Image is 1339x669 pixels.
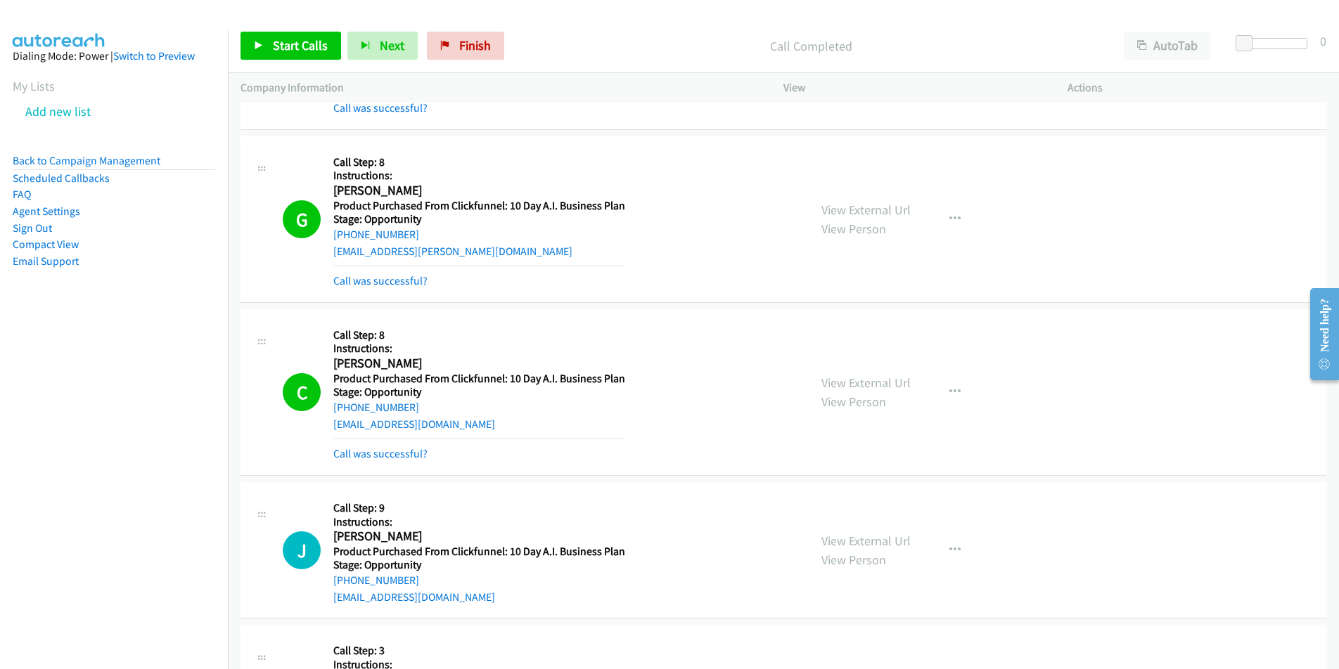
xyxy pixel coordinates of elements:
h5: Stage: Opportunity [333,385,625,399]
a: [PHONE_NUMBER] [333,573,419,587]
h1: G [283,200,321,238]
a: Scheduled Callbacks [13,171,110,185]
span: Start Calls [273,37,328,53]
p: Company Information [241,79,758,96]
a: Compact View [13,238,79,251]
a: Agent Settings [13,204,80,218]
span: Finish [459,37,491,53]
div: Dialing Mode: Power | [13,48,215,65]
p: View [783,79,1042,96]
div: Delay between calls (in seconds) [1243,38,1307,49]
a: [EMAIL_ADDRESS][DOMAIN_NAME] [333,590,495,604]
h5: Call Step: 8 [333,155,625,169]
p: Call Completed [523,37,1098,56]
a: My Lists [13,78,55,94]
button: AutoTab [1124,32,1211,60]
a: View External Url [821,202,911,218]
a: Sign Out [13,221,52,235]
a: View External Url [821,375,911,391]
a: Finish [427,32,504,60]
span: Next [380,37,404,53]
a: FAQ [13,188,31,201]
h5: Instructions: [333,342,625,356]
a: Switch to Preview [113,49,195,63]
a: View Person [821,394,886,410]
h2: [PERSON_NAME] [333,183,620,199]
a: Back to Campaign Management [13,154,160,167]
button: Next [347,32,418,60]
a: Add new list [25,103,91,119]
a: [PHONE_NUMBER] [333,228,419,241]
a: [EMAIL_ADDRESS][PERSON_NAME][DOMAIN_NAME] [333,245,572,258]
h5: Instructions: [333,515,625,529]
h5: Stage: Opportunity [333,558,625,572]
div: The call is yet to be attempted [283,531,321,569]
h5: Call Step: 9 [333,501,625,515]
h5: Product Purchased From Clickfunnel: 10 Day A.I. Business Plan [333,199,625,213]
h2: [PERSON_NAME] [333,356,620,372]
h5: Instructions: [333,169,625,183]
a: Start Calls [241,32,341,60]
iframe: Resource Center [1298,278,1339,390]
h5: Product Purchased From Clickfunnel: 10 Day A.I. Business Plan [333,545,625,559]
a: View External Url [821,533,911,549]
h5: Call Step: 3 [333,644,650,658]
a: View Person [821,221,886,237]
h5: Call Step: 8 [333,328,625,342]
a: Call was successful? [333,101,428,115]
h1: C [283,373,321,411]
h2: [PERSON_NAME] [333,528,620,545]
div: 0 [1320,32,1326,51]
a: Call was successful? [333,274,428,287]
a: [EMAIL_ADDRESS][DOMAIN_NAME] [333,417,495,431]
p: Actions [1068,79,1326,96]
a: Call was successful? [333,447,428,460]
h1: J [283,531,321,569]
a: [PHONE_NUMBER] [333,401,419,414]
a: Email Support [13,254,79,268]
h5: Product Purchased From Clickfunnel: 10 Day A.I. Business Plan [333,372,625,386]
a: View Person [821,552,886,568]
h5: Stage: Opportunity [333,212,625,226]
